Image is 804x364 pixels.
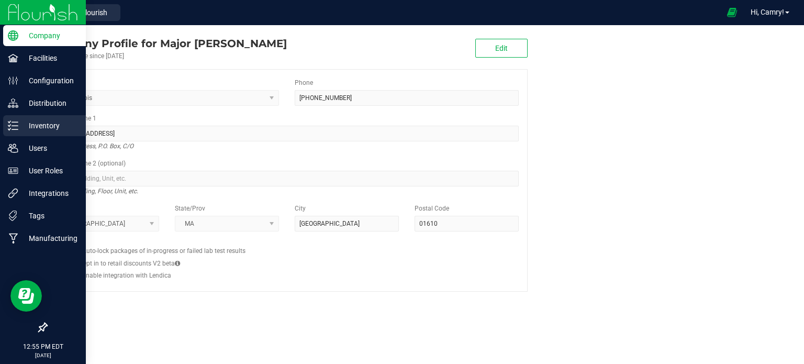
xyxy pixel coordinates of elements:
[751,8,784,16] span: Hi, Camry!
[82,246,245,256] label: Auto-lock packages of in-progress or failed lab test results
[295,90,519,106] input: (123) 456-7890
[18,29,81,42] p: Company
[5,351,81,359] p: [DATE]
[18,74,81,87] p: Configuration
[55,239,519,246] h2: Configs
[18,52,81,64] p: Facilities
[295,78,313,87] label: Phone
[415,204,449,213] label: Postal Code
[46,51,287,61] div: Account active since [DATE]
[8,211,18,221] inline-svg: Tags
[295,216,399,231] input: City
[295,204,306,213] label: City
[175,204,205,213] label: State/Prov
[8,188,18,198] inline-svg: Integrations
[18,164,81,177] p: User Roles
[55,171,519,186] input: Suite, Building, Unit, etc.
[18,232,81,245] p: Manufacturing
[415,216,519,231] input: Postal Code
[5,342,81,351] p: 12:55 PM EDT
[18,142,81,155] p: Users
[8,166,18,176] inline-svg: User Roles
[8,98,18,108] inline-svg: Distribution
[8,53,18,63] inline-svg: Facilities
[475,39,528,58] button: Edit
[46,36,287,51] div: Major Bloom
[8,120,18,131] inline-svg: Inventory
[55,159,126,168] label: Address Line 2 (optional)
[82,259,180,268] label: Opt in to retail discounts V2 beta
[55,126,519,141] input: Address
[82,271,171,280] label: Enable integration with Lendica
[18,209,81,222] p: Tags
[10,280,42,312] iframe: Resource center
[18,187,81,200] p: Integrations
[8,233,18,244] inline-svg: Manufacturing
[720,2,744,23] span: Open Ecommerce Menu
[18,119,81,132] p: Inventory
[55,140,133,152] i: Street address, P.O. Box, C/O
[8,75,18,86] inline-svg: Configuration
[8,30,18,41] inline-svg: Company
[495,44,508,52] span: Edit
[8,143,18,153] inline-svg: Users
[55,185,138,197] i: Suite, Building, Floor, Unit, etc.
[18,97,81,109] p: Distribution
